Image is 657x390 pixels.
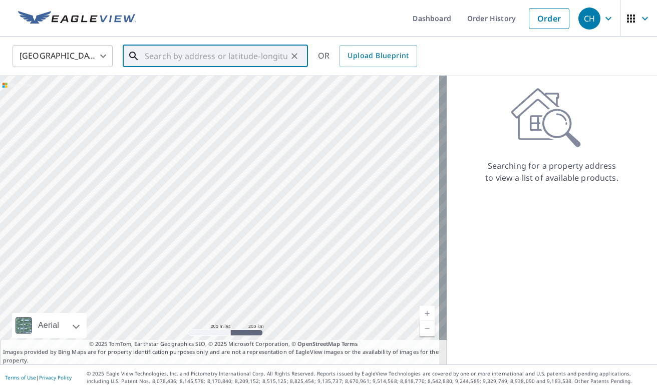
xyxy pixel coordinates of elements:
img: EV Logo [18,11,136,26]
p: © 2025 Eagle View Technologies, Inc. and Pictometry International Corp. All Rights Reserved. Repo... [87,370,652,385]
div: CH [578,8,600,30]
div: Aerial [35,313,62,338]
a: Current Level 5, Zoom Out [420,321,435,336]
a: Privacy Policy [39,374,72,381]
a: OpenStreetMap [297,340,340,347]
div: Aerial [12,313,87,338]
p: | [5,374,72,380]
span: © 2025 TomTom, Earthstar Geographics SIO, © 2025 Microsoft Corporation, © [89,340,358,348]
span: Upload Blueprint [348,50,409,62]
a: Current Level 5, Zoom In [420,306,435,321]
a: Order [529,8,569,29]
div: [GEOGRAPHIC_DATA] [13,42,113,70]
p: Searching for a property address to view a list of available products. [485,160,619,184]
a: Terms of Use [5,374,36,381]
button: Clear [287,49,301,63]
a: Terms [342,340,358,347]
a: Upload Blueprint [340,45,417,67]
input: Search by address or latitude-longitude [145,42,287,70]
div: OR [318,45,417,67]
